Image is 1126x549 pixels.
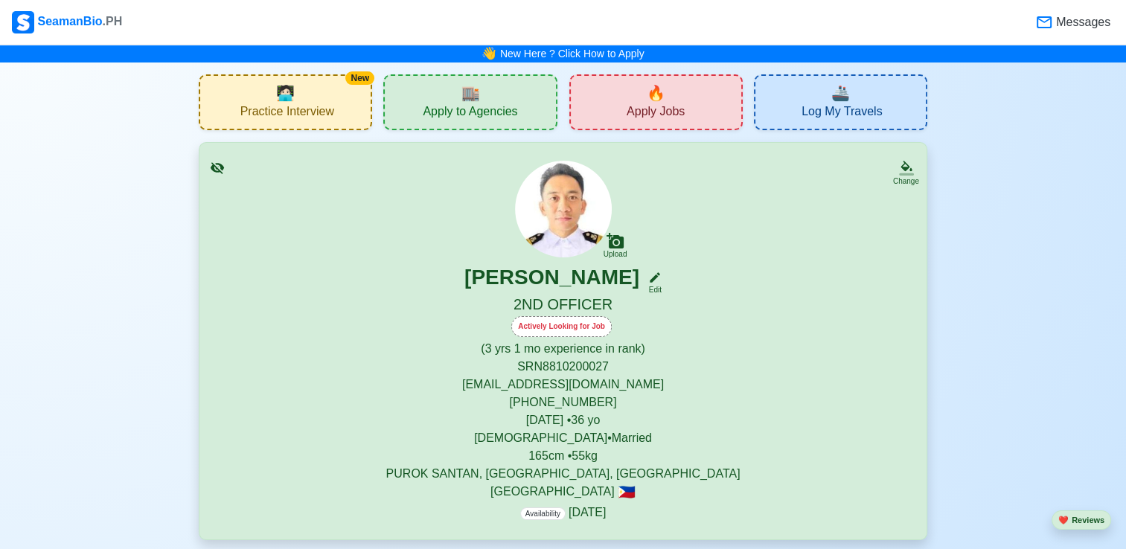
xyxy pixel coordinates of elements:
span: Apply Jobs [627,104,685,123]
span: Log My Travels [802,104,882,123]
div: SeamanBio [12,11,122,33]
h3: [PERSON_NAME] [464,265,639,295]
p: 165 cm • 55 kg [217,447,909,465]
div: Edit [642,284,662,295]
button: heartReviews [1052,510,1111,530]
p: [DEMOGRAPHIC_DATA] • Married [217,429,909,447]
span: interview [276,82,295,104]
span: 🇵🇭 [618,485,636,499]
h5: 2ND OFFICER [217,295,909,316]
span: travel [831,82,850,104]
span: Practice Interview [240,104,334,123]
span: bell [479,42,499,64]
p: [DATE] • 36 yo [217,411,909,429]
div: Change [893,176,919,187]
p: [DATE] [520,504,606,521]
div: Upload [604,250,627,259]
span: heart [1058,516,1069,524]
span: Apply to Agencies [423,104,517,123]
p: PUROK SANTAN, [GEOGRAPHIC_DATA], [GEOGRAPHIC_DATA] [217,465,909,483]
p: (3 yrs 1 mo experience in rank) [217,340,909,358]
div: New [345,71,374,85]
p: SRN 8810200027 [217,358,909,376]
div: Actively Looking for Job [511,316,612,337]
p: [PHONE_NUMBER] [217,394,909,411]
img: Logo [12,11,34,33]
span: .PH [103,15,123,28]
a: New Here ? Click How to Apply [500,48,644,60]
p: [GEOGRAPHIC_DATA] [217,483,909,501]
p: [EMAIL_ADDRESS][DOMAIN_NAME] [217,376,909,394]
span: agencies [461,82,479,104]
span: Availability [520,507,566,520]
span: Messages [1053,13,1110,31]
span: new [647,82,665,104]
